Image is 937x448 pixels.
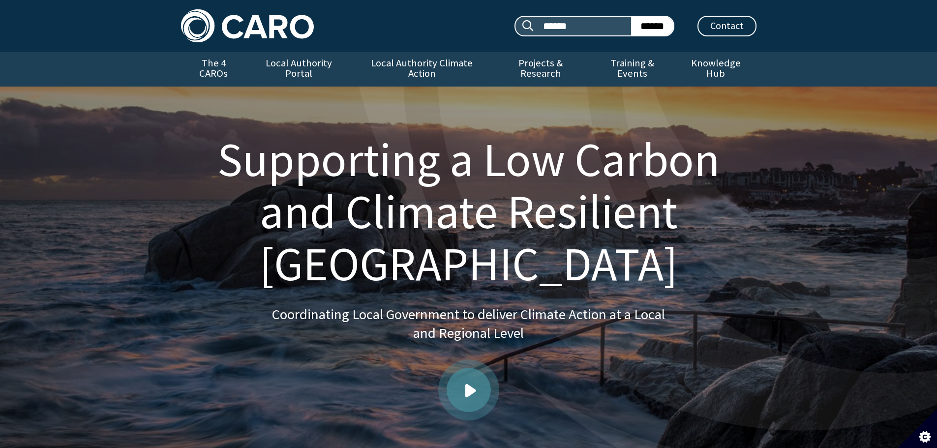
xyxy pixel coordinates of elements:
a: Training & Events [589,52,675,87]
p: Coordinating Local Government to deliver Climate Action at a Local and Regional Level [272,305,665,342]
a: The 4 CAROs [181,52,246,87]
a: Local Authority Climate Action [352,52,492,87]
img: Caro logo [181,9,314,42]
a: Knowledge Hub [675,52,756,87]
a: Play video [447,368,491,412]
button: Set cookie preferences [898,409,937,448]
h1: Supporting a Low Carbon and Climate Resilient [GEOGRAPHIC_DATA] [193,134,745,290]
a: Contact [697,16,756,36]
a: Local Authority Portal [246,52,352,87]
a: Projects & Research [492,52,589,87]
